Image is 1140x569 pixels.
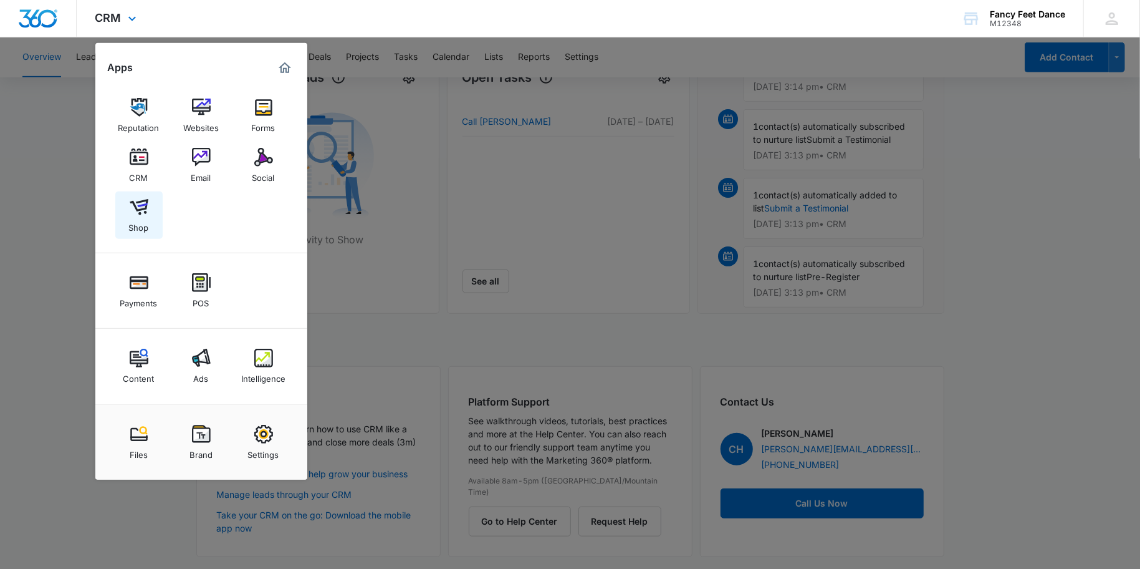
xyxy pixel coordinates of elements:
a: Ads [178,343,225,390]
a: Payments [115,267,163,314]
a: Email [178,142,225,189]
div: Shop [129,216,149,233]
a: Files [115,419,163,466]
a: Social [240,142,287,189]
h2: Apps [108,62,133,74]
div: Websites [183,117,219,133]
a: Content [115,343,163,390]
div: Files [130,444,148,460]
div: Brand [189,444,213,460]
div: Payments [120,292,158,308]
a: Intelligence [240,343,287,390]
div: Ads [194,367,209,384]
div: Intelligence [241,367,285,384]
a: Reputation [115,92,163,139]
div: account id [990,19,1065,28]
div: account name [990,9,1065,19]
a: Forms [240,92,287,139]
a: Settings [240,419,287,466]
div: Content [123,367,155,384]
a: Marketing 360® Dashboard [275,58,295,78]
div: Social [252,167,275,183]
a: Shop [115,192,163,239]
div: Forms [252,117,275,133]
div: Email [191,167,211,183]
a: CRM [115,142,163,189]
div: POS [193,292,209,308]
div: Settings [248,444,279,460]
a: Websites [178,92,225,139]
span: CRM [95,11,122,24]
div: Reputation [118,117,160,133]
div: CRM [130,167,148,183]
a: Brand [178,419,225,466]
a: POS [178,267,225,314]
